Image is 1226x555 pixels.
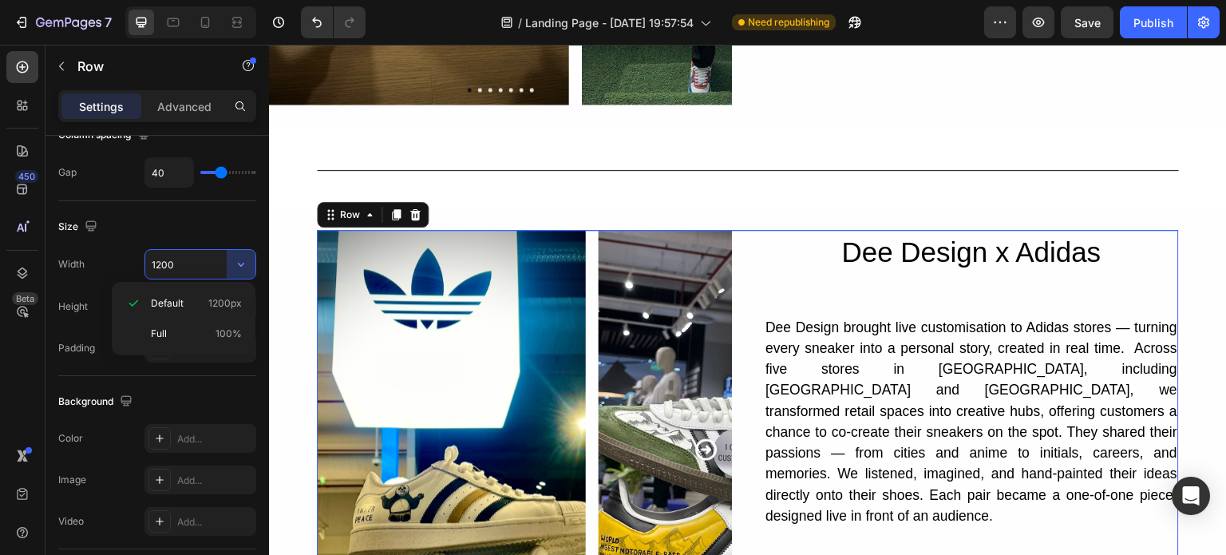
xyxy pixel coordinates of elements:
div: 450 [15,170,38,183]
span: 100% [216,327,242,341]
div: Publish [1133,14,1173,31]
span: Full [151,327,167,341]
div: Padding [58,341,95,355]
button: Save [1061,6,1113,38]
input: Auto [145,250,255,279]
button: Carousel Next Arrow [425,392,450,418]
div: Add... [177,515,252,529]
div: Image [58,473,86,487]
span: / [518,14,522,31]
p: Settings [79,98,124,115]
div: Undo/Redo [301,6,366,38]
p: 7 [105,13,112,32]
input: Auto [145,158,193,187]
button: 7 [6,6,119,38]
div: Add... [177,474,252,488]
p: Row [77,57,213,76]
h2: Dee Design x Adidas [495,185,910,231]
p: Dee Design brought live customisation to Adidas stores — turning every sneaker into a personal st... [496,272,908,482]
div: Width [58,257,85,272]
span: Landing Page - [DATE] 19:57:54 [525,14,694,31]
div: Video [58,514,84,529]
iframe: Design area [269,45,1226,555]
div: Background [58,391,136,413]
div: Open Intercom Messenger [1172,477,1210,515]
button: Publish [1120,6,1187,38]
span: Need republishing [748,15,829,30]
div: Beta [12,292,38,305]
div: Add... [177,432,252,446]
p: Advanced [157,98,212,115]
div: Height [58,299,88,314]
div: Color [58,431,83,446]
div: Gap [58,165,77,180]
div: Row [68,163,94,177]
span: Default [151,296,184,311]
div: Size [58,216,101,238]
span: 1200px [208,296,242,311]
span: Save [1074,16,1101,30]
